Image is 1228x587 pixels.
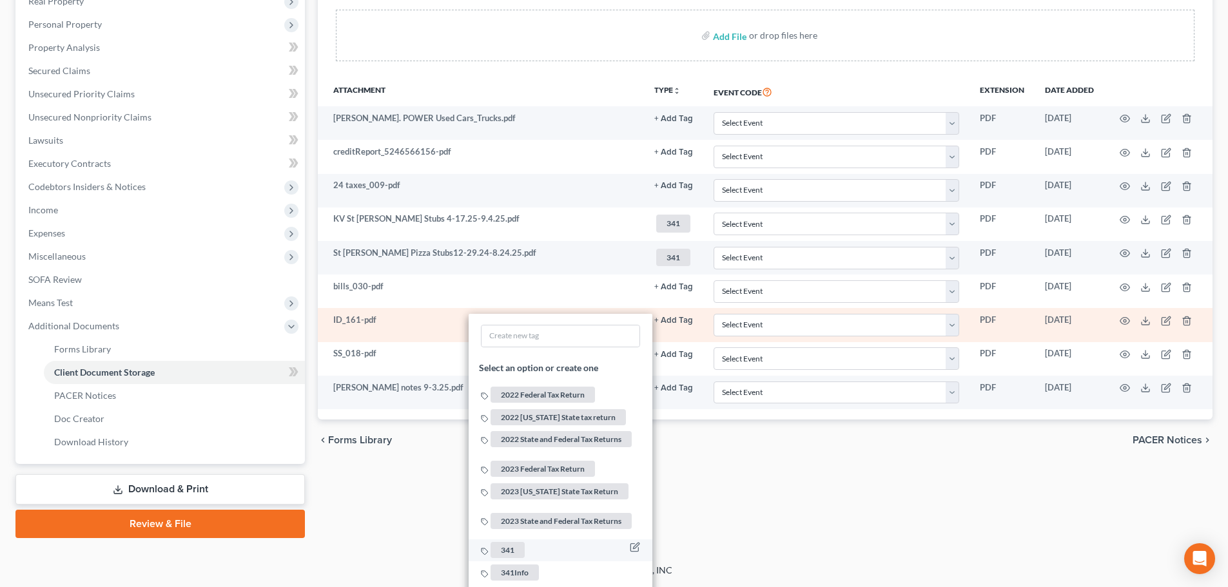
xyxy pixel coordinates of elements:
span: Unsecured Nonpriority Claims [28,111,151,122]
span: Forms Library [328,435,392,445]
div: 2025 © NextChapterBK, INC [247,564,982,587]
span: 341 [656,249,690,266]
td: PDF [970,308,1035,342]
span: Forms Library [54,343,111,354]
td: [DATE] [1035,106,1104,140]
td: [DATE] [1035,207,1104,241]
a: Review & File [15,510,305,538]
td: KV St [PERSON_NAME] Stubs 4-17.25-9.4.25.pdf [318,207,644,241]
span: 2022 Federal Tax Return [491,387,595,403]
span: Client Document Storage [54,367,155,378]
td: PDF [970,140,1035,173]
span: Lawsuits [28,135,63,146]
td: [DATE] [1035,241,1104,274]
a: Unsecured Nonpriority Claims [18,106,305,129]
span: 2022 [US_STATE] State tax return [491,409,626,425]
a: PACER Notices [44,384,305,407]
span: Secured Claims [28,65,90,76]
span: SOFA Review [28,274,82,285]
span: Additional Documents [28,320,119,331]
button: chevron_left Forms Library [318,435,392,445]
span: 341Info [491,564,539,581]
span: PACER Notices [54,390,116,401]
a: 2022 State and Federal Tax Returns [481,434,634,445]
a: Lawsuits [18,129,305,152]
a: 2022 Federal Tax Return [481,389,597,399]
span: Expenses [28,227,65,238]
span: Codebtors Insiders & Notices [28,181,146,192]
span: Property Analysis [28,42,100,53]
a: Forms Library [44,338,305,361]
button: + Add Tag [654,351,693,359]
input: Create new tag [482,325,639,347]
a: Download & Print [15,474,305,505]
a: 341 [481,544,527,555]
span: Miscellaneous [28,251,86,262]
span: 2022 State and Federal Tax Returns [491,432,632,448]
td: PDF [970,174,1035,207]
a: 2023 Federal Tax Return [481,463,597,474]
td: [PERSON_NAME]. POWER Used Cars_Trucks.pdf [318,106,644,140]
span: Personal Property [28,19,102,30]
span: 341 [491,543,525,559]
span: Download History [54,436,128,447]
a: 341 [654,247,693,268]
i: chevron_left [318,435,328,445]
a: Executory Contracts [18,152,305,175]
td: [DATE] [1035,342,1104,376]
i: unfold_more [673,87,681,95]
td: creditReport_5246566156-pdf [318,140,644,173]
a: 341 [654,213,693,234]
span: 341 [656,215,690,232]
th: Attachment [318,77,644,106]
td: [DATE] [1035,140,1104,173]
td: PDF [970,376,1035,409]
button: PACER Notices chevron_right [1133,435,1213,445]
a: Secured Claims [18,59,305,82]
span: Unsecured Priority Claims [28,88,135,99]
td: PDF [970,207,1035,241]
td: [PERSON_NAME] notes 9-3.25.pdf [318,376,644,409]
td: St [PERSON_NAME] Pizza Stubs12-29.24-8.24.25.pdf [318,241,644,274]
li: Select an option or create one [469,353,652,384]
a: SOFA Review [18,268,305,291]
a: + Add Tag [654,179,693,191]
span: PACER Notices [1133,435,1202,445]
span: Executory Contracts [28,158,111,169]
td: [DATE] [1035,376,1104,409]
a: + Add Tag [654,314,693,326]
th: Event Code [703,77,970,106]
button: + Add Tag [654,283,693,291]
a: Doc Creator [44,407,305,430]
i: chevron_right [1202,435,1213,445]
a: 341Info [481,566,541,577]
a: + Add Tag [654,381,693,394]
th: Extension [970,77,1035,106]
button: + Add Tag [654,148,693,157]
a: + Add Tag [654,347,693,360]
a: + Add Tag [654,146,693,158]
td: bills_030-pdf [318,274,644,308]
a: + Add Tag [654,280,693,293]
th: Date added [1035,77,1104,106]
button: + Add Tag [654,384,693,392]
a: 2022 [US_STATE] State tax return [481,411,628,422]
button: + Add Tag [654,182,693,190]
span: Means Test [28,297,73,308]
a: Property Analysis [18,36,305,59]
span: Doc Creator [54,413,104,424]
a: 2023 [US_STATE] State Tax Return [481,485,630,496]
span: 2023 State and Federal Tax Returns [491,513,632,529]
div: Open Intercom Messenger [1184,543,1215,574]
a: 2023 State and Federal Tax Returns [481,515,634,526]
td: PDF [970,241,1035,274]
td: PDF [970,274,1035,308]
a: Download History [44,430,305,454]
a: Unsecured Priority Claims [18,82,305,106]
button: + Add Tag [654,316,693,325]
td: PDF [970,342,1035,376]
a: Client Document Storage [44,361,305,384]
button: TYPEunfold_more [654,86,681,95]
td: [DATE] [1035,308,1104,342]
button: + Add Tag [654,115,693,123]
